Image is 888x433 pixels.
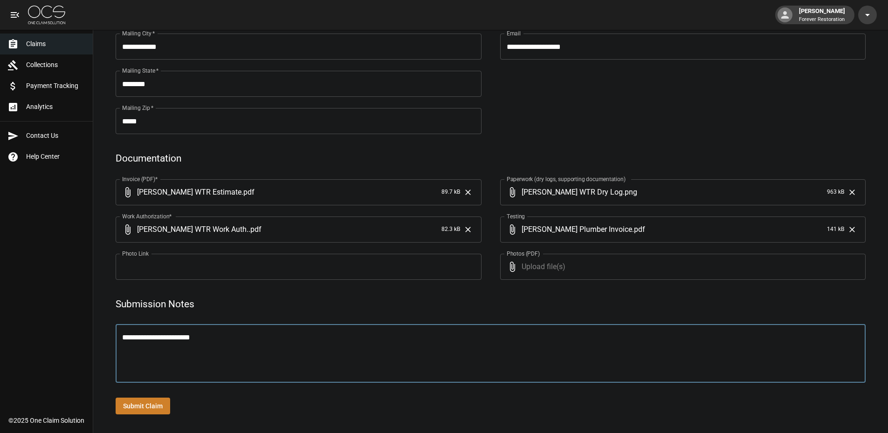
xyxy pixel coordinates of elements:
button: Clear [845,223,859,237]
img: ocs-logo-white-transparent.png [28,6,65,24]
label: Photos (PDF) [507,250,540,257]
span: . pdf [241,187,255,197]
button: Clear [845,185,859,199]
label: Mailing State [122,67,158,74]
span: 82.3 kB [441,225,460,234]
span: [PERSON_NAME] Plumber Invoice [522,224,632,235]
label: Paperwork (dry logs, supporting documentation) [507,175,626,183]
span: . pdf [632,224,645,235]
div: © 2025 One Claim Solution [8,416,84,425]
label: Testing [507,212,525,220]
button: Submit Claim [116,398,170,415]
button: Clear [461,223,475,237]
span: [PERSON_NAME] WTR Dry Log [522,187,623,197]
span: Contact Us [26,131,85,141]
span: [PERSON_NAME] WTR Estimate [137,187,241,197]
p: Forever Restoration [799,16,845,24]
span: Collections [26,60,85,70]
span: 963 kB [827,188,844,197]
label: Mailing Zip [122,104,154,112]
span: . pdf [248,224,262,235]
span: 141 kB [827,225,844,234]
label: Work Authorization* [122,212,172,220]
div: [PERSON_NAME] [795,7,849,23]
span: Analytics [26,102,85,112]
span: [PERSON_NAME] WTR Work Auth. [137,224,248,235]
span: 89.7 kB [441,188,460,197]
label: Invoice (PDF)* [122,175,158,183]
span: Payment Tracking [26,81,85,91]
button: Clear [461,185,475,199]
label: Photo Link [122,250,149,257]
span: Help Center [26,152,85,162]
span: Upload file(s) [522,254,841,280]
label: Email [507,29,521,37]
label: Mailing City [122,29,155,37]
button: open drawer [6,6,24,24]
span: Claims [26,39,85,49]
span: . png [623,187,637,197]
